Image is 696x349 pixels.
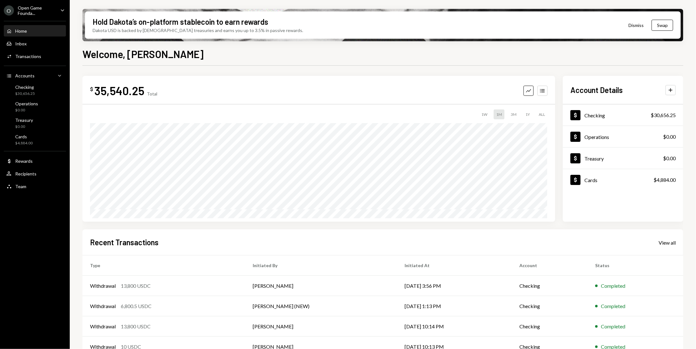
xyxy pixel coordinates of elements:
[121,302,152,310] div: 6,800.5 USDC
[584,155,604,161] div: Treasury
[15,184,26,189] div: Team
[397,255,512,276] th: Initiated At
[563,169,683,190] a: Cards$4,884.00
[15,41,27,46] div: Inbox
[4,181,66,192] a: Team
[93,16,268,27] div: Hold Dakota’s on-platform stablecoin to earn rewards
[4,5,14,16] div: O
[82,48,204,60] h1: Welcome, [PERSON_NAME]
[15,134,33,139] div: Cards
[90,302,116,310] div: Withdrawal
[4,50,66,62] a: Transactions
[15,28,27,34] div: Home
[563,104,683,126] a: Checking$30,656.25
[15,84,35,90] div: Checking
[570,85,623,95] h2: Account Details
[4,25,66,36] a: Home
[584,134,609,140] div: Operations
[94,83,144,98] div: 35,540.25
[4,82,66,98] a: Checking$30,656.25
[601,323,625,330] div: Completed
[651,111,676,119] div: $30,656.25
[601,282,625,290] div: Completed
[621,18,652,33] button: Dismiss
[245,316,397,337] td: [PERSON_NAME]
[512,255,588,276] th: Account
[512,296,588,316] td: Checking
[90,282,116,290] div: Withdrawal
[654,176,676,184] div: $4,884.00
[4,70,66,81] a: Accounts
[4,155,66,167] a: Rewards
[90,237,159,247] h2: Recent Transactions
[512,316,588,337] td: Checking
[15,117,33,123] div: Treasury
[18,5,55,16] div: Open Game Founda...
[15,54,41,59] div: Transactions
[4,38,66,49] a: Inbox
[523,109,532,119] div: 1Y
[15,73,35,78] div: Accounts
[245,276,397,296] td: [PERSON_NAME]
[245,296,397,316] td: [PERSON_NAME] (NEW)
[663,155,676,162] div: $0.00
[479,109,490,119] div: 1W
[397,296,512,316] td: [DATE] 1:13 PM
[4,168,66,179] a: Recipients
[584,177,597,183] div: Cards
[4,99,66,114] a: Operations$0.00
[147,91,157,96] div: Total
[15,141,33,146] div: $4,884.00
[512,276,588,296] td: Checking
[4,115,66,131] a: Treasury$0.00
[121,282,151,290] div: 13,800 USDC
[245,255,397,276] th: Initiated By
[563,148,683,169] a: Treasury$0.00
[90,86,93,92] div: $
[15,91,35,96] div: $30,656.25
[4,132,66,147] a: Cards$4,884.00
[584,112,605,118] div: Checking
[121,323,151,330] div: 13,800 USDC
[508,109,519,119] div: 3M
[588,255,683,276] th: Status
[15,124,33,129] div: $0.00
[15,108,38,113] div: $0.00
[82,255,245,276] th: Type
[397,276,512,296] td: [DATE] 3:56 PM
[536,109,548,119] div: ALL
[659,240,676,246] div: View all
[494,109,504,119] div: 1M
[397,316,512,337] td: [DATE] 10:14 PM
[563,126,683,147] a: Operations$0.00
[15,101,38,106] div: Operations
[93,27,303,34] div: Dakota USD is backed by [DEMOGRAPHIC_DATA] treasuries and earns you up to 3.5% in passive rewards.
[663,133,676,141] div: $0.00
[15,171,36,176] div: Recipients
[652,20,673,31] button: Swap
[90,323,116,330] div: Withdrawal
[659,239,676,246] a: View all
[15,158,33,164] div: Rewards
[601,302,625,310] div: Completed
